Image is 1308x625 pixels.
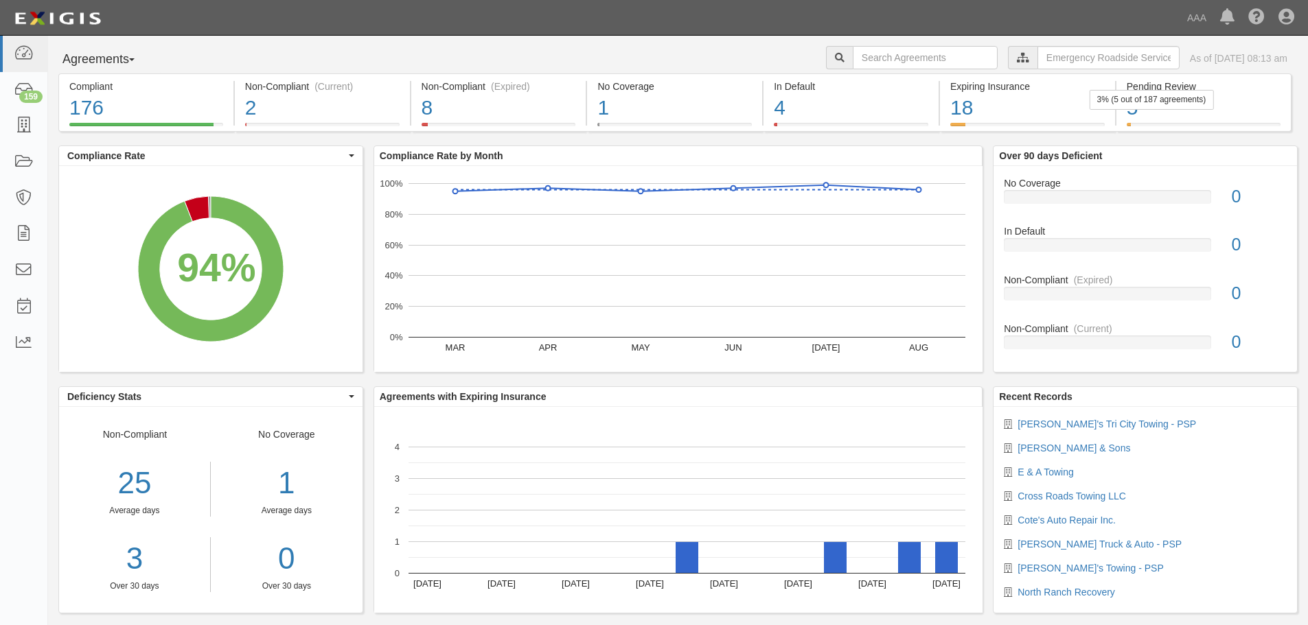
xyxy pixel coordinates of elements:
[374,407,983,613] svg: A chart.
[1018,515,1116,526] a: Cote's Auto Repair Inc.
[67,390,345,403] span: Deficiency Stats
[221,537,352,580] a: 0
[211,427,363,592] div: No Coverage
[710,578,738,589] text: [DATE]
[994,322,1297,335] div: Non-Compliant
[764,123,939,134] a: In Default4
[597,80,752,93] div: No Coverage
[59,505,210,517] div: Average days
[1018,539,1182,550] a: [PERSON_NAME] Truck & Auto - PSP
[1190,51,1287,65] div: As of [DATE] 08:13 am
[59,537,210,580] a: 3
[1248,10,1265,26] i: Help Center - Complianz
[59,462,210,505] div: 25
[1004,224,1287,273] a: In Default0
[177,240,255,296] div: 94%
[422,80,576,93] div: Non-Compliant (Expired)
[932,578,961,589] text: [DATE]
[395,505,400,515] text: 2
[380,178,403,189] text: 100%
[774,80,928,93] div: In Default
[374,166,983,372] svg: A chart.
[59,427,211,592] div: Non-Compliant
[562,578,590,589] text: [DATE]
[19,91,43,103] div: 159
[994,273,1297,287] div: Non-Compliant
[1018,467,1073,477] a: E & A Towing
[59,580,210,592] div: Over 30 days
[853,46,998,69] input: Search Agreements
[395,442,400,452] text: 4
[538,342,557,353] text: APR
[380,150,503,161] b: Compliance Rate by Month
[1004,322,1287,360] a: Non-Compliant(Current)0
[1004,176,1287,225] a: No Coverage0
[994,224,1297,238] div: In Default
[587,123,762,134] a: No Coverage1
[784,578,812,589] text: [DATE]
[1018,491,1126,502] a: Cross Roads Towing LLC
[1037,46,1180,69] input: Emergency Roadside Service (ERS)
[858,578,886,589] text: [DATE]
[69,80,223,93] div: Compliant
[1221,185,1297,209] div: 0
[999,150,1102,161] b: Over 90 days Deficient
[1221,281,1297,306] div: 0
[940,123,1115,134] a: Expiring Insurance18
[724,342,742,353] text: JUN
[1090,90,1214,110] div: 3% (5 out of 187 agreements)
[1018,418,1196,429] a: [PERSON_NAME]'s Tri City Towing - PSP
[235,123,410,134] a: Non-Compliant(Current)2
[597,93,752,123] div: 1
[1074,273,1113,287] div: (Expired)
[1018,443,1130,453] a: [PERSON_NAME] & Sons
[1221,233,1297,257] div: 0
[58,46,161,73] button: Agreements
[445,342,465,353] text: MAR
[491,80,530,93] div: (Expired)
[999,391,1072,402] b: Recent Records
[314,80,353,93] div: (Current)
[389,332,402,342] text: 0%
[487,578,516,589] text: [DATE]
[1018,563,1163,574] a: [PERSON_NAME]'s Towing - PSP
[1074,322,1112,335] div: (Current)
[909,342,928,353] text: AUG
[221,462,352,505] div: 1
[994,176,1297,190] div: No Coverage
[1180,4,1213,32] a: AAA
[1221,330,1297,355] div: 0
[395,568,400,578] text: 0
[411,123,586,134] a: Non-Compliant(Expired)8
[385,270,402,281] text: 40%
[395,473,400,484] text: 3
[1004,273,1287,322] a: Non-Compliant(Expired)0
[58,123,233,134] a: Compliant176
[395,536,400,547] text: 1
[221,580,352,592] div: Over 30 days
[67,149,345,163] span: Compliance Rate
[59,166,363,372] svg: A chart.
[385,301,402,311] text: 20%
[245,80,400,93] div: Non-Compliant (Current)
[385,239,402,250] text: 60%
[1116,123,1292,134] a: Pending Review53% (5 out of 187 agreements)
[950,80,1105,93] div: Expiring Insurance
[774,93,928,123] div: 4
[59,387,363,406] button: Deficiency Stats
[10,6,105,31] img: logo-5460c22ac91f19d4615b14bd174203de0afe785f0fc80cf4dbbc73dc1793850b.png
[950,93,1105,123] div: 18
[380,391,547,402] b: Agreements with Expiring Insurance
[245,93,400,123] div: 2
[422,93,576,123] div: 8
[1018,587,1115,598] a: North Ranch Recovery
[385,209,402,220] text: 80%
[59,146,363,165] button: Compliance Rate
[221,505,352,517] div: Average days
[69,93,223,123] div: 176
